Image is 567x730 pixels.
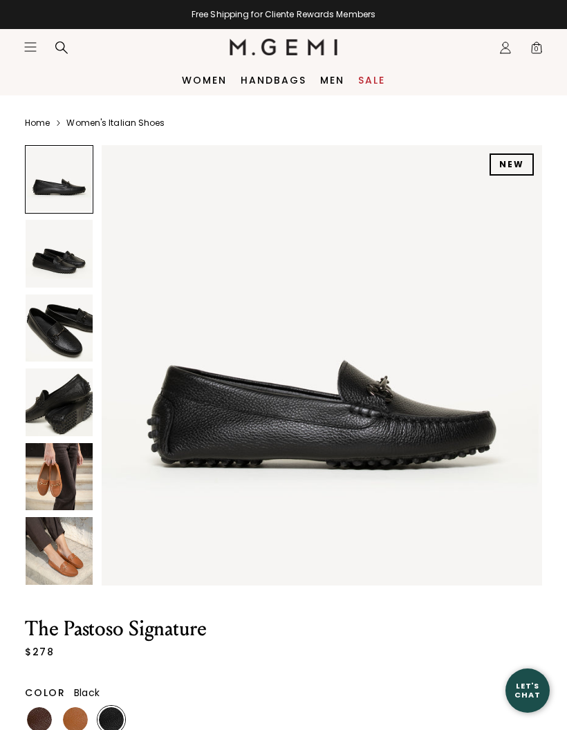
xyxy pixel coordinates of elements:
[320,75,344,86] a: Men
[26,443,93,510] img: The Pastoso Signature
[74,686,100,700] span: Black
[25,118,50,129] a: Home
[241,75,306,86] a: Handbags
[102,145,542,586] img: The Pastoso Signature
[358,75,385,86] a: Sale
[26,517,93,584] img: The Pastoso Signature
[182,75,227,86] a: Women
[25,619,313,639] h1: The Pastoso Signature
[26,294,93,362] img: The Pastoso Signature
[24,40,37,54] button: Open site menu
[490,153,534,176] div: NEW
[25,687,66,698] h2: Color
[505,682,550,699] div: Let's Chat
[530,44,543,57] span: 0
[230,39,338,55] img: M.Gemi
[26,368,93,436] img: The Pastoso Signature
[66,118,165,129] a: Women's Italian Shoes
[26,220,93,287] img: The Pastoso Signature
[25,645,54,659] div: $278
